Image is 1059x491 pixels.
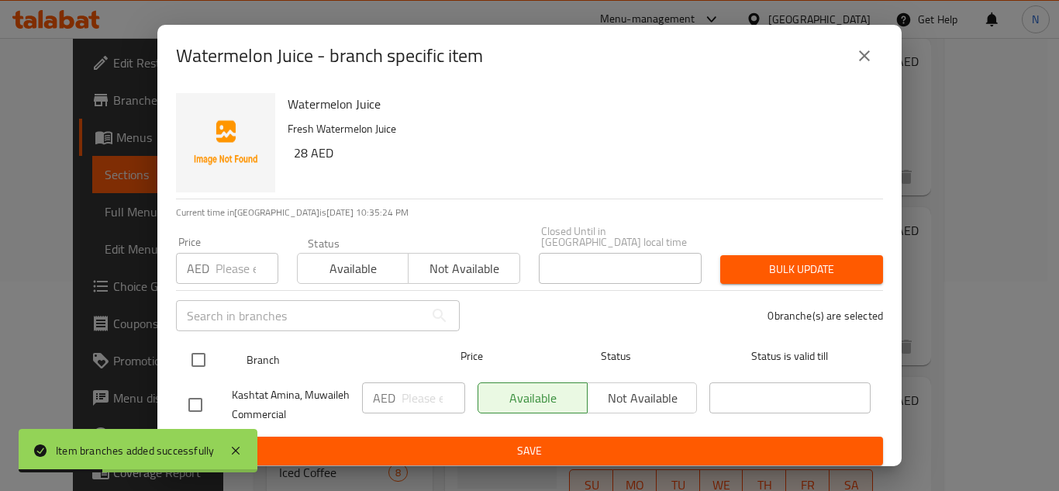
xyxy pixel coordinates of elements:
[709,347,871,366] span: Status is valid till
[176,437,883,465] button: Save
[288,93,871,115] h6: Watermelon Juice
[247,351,408,370] span: Branch
[733,260,871,279] span: Bulk update
[408,253,519,284] button: Not available
[294,142,871,164] h6: 28 AED
[402,382,465,413] input: Please enter price
[768,308,883,323] p: 0 branche(s) are selected
[415,258,513,280] span: Not available
[288,119,871,139] p: Fresh Watermelon Juice
[176,43,483,68] h2: Watermelon Juice - branch specific item
[188,441,871,461] span: Save
[536,347,697,366] span: Status
[420,347,523,366] span: Price
[187,259,209,278] p: AED
[846,37,883,74] button: close
[176,300,424,331] input: Search in branches
[373,389,395,407] p: AED
[216,253,278,284] input: Please enter price
[176,93,275,192] img: Watermelon Juice
[56,442,214,459] div: Item branches added successfully
[297,253,409,284] button: Available
[232,386,350,424] span: Kashtat Amina, Muwaileh Commercial
[176,206,883,220] p: Current time in [GEOGRAPHIC_DATA] is [DATE] 10:35:24 PM
[720,255,883,284] button: Bulk update
[304,258,402,280] span: Available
